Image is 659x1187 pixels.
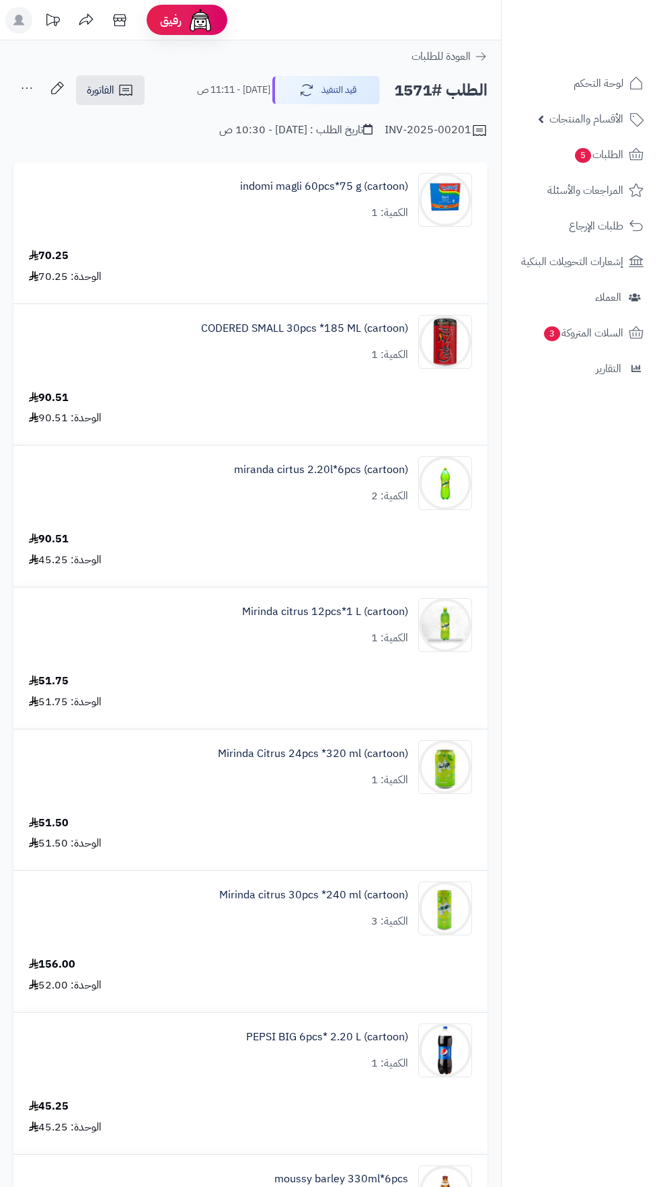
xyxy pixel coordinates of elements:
a: تحديثات المنصة [36,7,69,37]
div: INV-2025-00201 [385,122,488,139]
img: 1747544486-c60db756-6ee7-44b0-a7d4-ec449800-90x90.jpg [419,456,471,510]
span: طلبات الإرجاع [569,217,623,236]
span: الطلبات [574,145,623,164]
span: المراجعات والأسئلة [547,181,623,200]
span: 3 [544,326,560,341]
span: الأقسام والمنتجات [549,110,623,129]
div: الكمية: 1 [371,772,408,788]
div: الوحدة: 90.51 [29,410,102,426]
div: 51.75 [29,674,69,689]
a: miranda cirtus 2.20l*6pcs (cartoon) [234,462,408,478]
a: لوحة التحكم [510,67,651,100]
a: العملاء [510,281,651,314]
a: الطلبات5 [510,139,651,171]
div: الكمية: 1 [371,205,408,221]
img: 1747594021-514wrKpr-GL._AC_SL1500-90x90.jpg [419,1023,471,1077]
div: الكمية: 3 [371,914,408,929]
div: 45.25 [29,1099,69,1114]
a: الفاتورة [76,75,145,105]
div: الكمية: 1 [371,1056,408,1071]
img: ai-face.png [187,7,214,34]
a: PEPSI BIG 6pcs* 2.20 L (cartoon) [246,1030,408,1045]
h2: الطلب #1571 [394,77,488,104]
div: الوحدة: 52.00 [29,978,102,993]
img: 1747566616-1481083d-48b6-4b0f-b89f-c8f09a39-90x90.jpg [419,882,471,935]
a: العودة للطلبات [412,48,488,65]
div: الوحدة: 70.25 [29,269,102,285]
div: الكمية: 1 [371,631,408,646]
a: CODERED SMALL 30pcs *185 ML (cartoon) [201,321,408,336]
span: الفاتورة [87,82,114,98]
span: العملاء [595,288,621,307]
button: قيد التنفيذ [272,76,380,104]
a: Mirinda Citrus 24pcs *320 ml (cartoon) [218,746,408,762]
div: الكمية: 1 [371,347,408,363]
div: الوحدة: 45.25 [29,552,102,568]
div: 70.25 [29,248,69,264]
a: indomi magli 60pcs*75 g (cartoon) [240,179,408,194]
small: [DATE] - 11:11 ص [197,83,270,97]
img: 1747536337-61lY7EtfpmL._AC_SL1500-90x90.jpg [419,315,471,369]
div: 51.50 [29,816,69,831]
span: السلات المتروكة [543,324,623,343]
div: الكمية: 2 [371,489,408,504]
div: الوحدة: 51.50 [29,836,102,851]
span: لوحة التحكم [574,74,623,93]
a: التقارير [510,353,651,385]
span: رفيق [160,12,182,28]
span: 5 [575,148,591,163]
a: إشعارات التحويلات البنكية [510,246,651,278]
img: 1747566452-bf88d184-d280-4ea7-9331-9e3669ef-90x90.jpg [419,740,471,794]
a: Mirinda citrus 30pcs *240 ml (cartoon) [219,888,408,903]
div: 156.00 [29,957,75,972]
img: logo-2.png [568,36,646,64]
a: طلبات الإرجاع [510,210,651,242]
span: إشعارات التحويلات البنكية [521,252,623,271]
div: 90.51 [29,390,69,406]
div: تاريخ الطلب : [DATE] - 10:30 ص [219,122,373,138]
img: 1747282501-49GxOi1ivnSFmiOaJUuMSRkWbJcibU5M-90x90.jpg [419,173,471,227]
img: 1747566256-XP8G23evkchGmxKUr8YaGb2gsq2hZno4-90x90.jpg [419,598,471,652]
a: Mirinda citrus 12pcs*1 L (cartoon) [242,604,408,620]
a: moussy barley 330ml*6pcs [274,1172,408,1187]
a: السلات المتروكة3 [510,317,651,349]
a: المراجعات والأسئلة [510,174,651,207]
div: 90.51 [29,532,69,547]
div: الوحدة: 45.25 [29,1120,102,1135]
span: العودة للطلبات [412,48,471,65]
span: التقارير [596,359,621,378]
div: الوحدة: 51.75 [29,694,102,710]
